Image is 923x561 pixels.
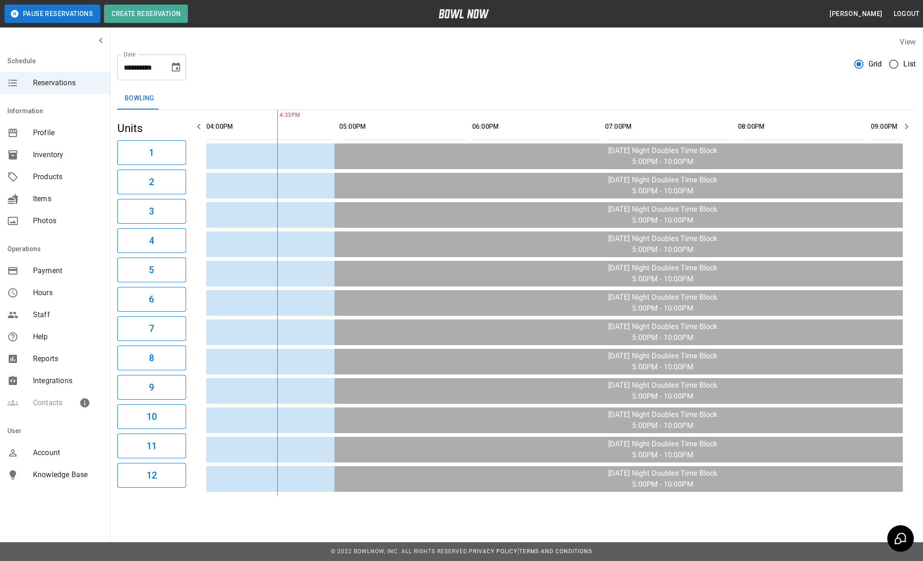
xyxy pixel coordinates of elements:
[33,375,103,386] span: Integrations
[117,434,186,458] button: 11
[33,353,103,364] span: Reports
[117,140,186,165] button: 1
[117,375,186,400] button: 9
[117,88,162,110] button: Bowling
[149,380,154,395] h6: 9
[117,287,186,312] button: 6
[33,77,103,88] span: Reservations
[149,233,154,248] h6: 4
[33,469,103,480] span: Knowledge Base
[117,121,186,136] h5: Units
[5,5,100,23] button: Pause Reservations
[33,265,103,276] span: Payment
[890,5,923,22] button: Logout
[900,38,916,46] label: View
[33,287,103,298] span: Hours
[331,548,469,555] span: © 2022 BowlNow, Inc. All Rights Reserved.
[868,59,882,70] span: Grid
[149,175,154,189] h6: 2
[147,409,157,424] h6: 10
[33,309,103,320] span: Staff
[33,171,103,182] span: Products
[147,439,157,453] h6: 11
[149,321,154,336] h6: 7
[117,404,186,429] button: 10
[149,204,154,219] h6: 3
[33,447,103,458] span: Account
[439,9,489,18] img: logo
[149,292,154,307] h6: 6
[117,346,186,370] button: 8
[117,228,186,253] button: 4
[167,58,185,77] button: Choose date, selected date is Sep 19, 2025
[826,5,886,22] button: [PERSON_NAME]
[117,463,186,488] button: 12
[33,193,103,204] span: Items
[277,111,280,120] span: 4:33PM
[33,149,103,160] span: Inventory
[149,263,154,277] h6: 5
[149,351,154,365] h6: 8
[469,548,517,555] a: Privacy Policy
[519,548,592,555] a: Terms and Conditions
[117,199,186,224] button: 3
[33,331,103,342] span: Help
[33,215,103,226] span: Photos
[149,145,154,160] h6: 1
[117,316,186,341] button: 7
[104,5,188,23] button: Create Reservation
[33,127,103,138] span: Profile
[117,170,186,194] button: 2
[117,258,186,282] button: 5
[903,59,916,70] span: List
[147,468,157,483] h6: 12
[117,88,916,110] div: inventory tabs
